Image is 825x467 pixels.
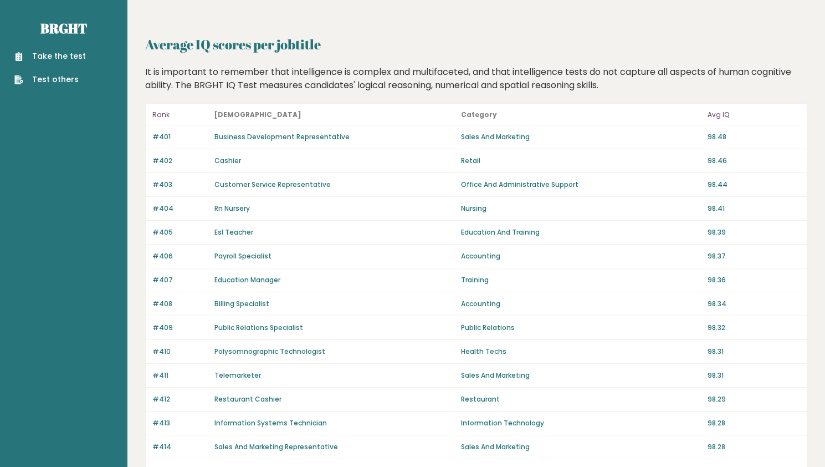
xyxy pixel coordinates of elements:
[708,347,800,357] p: 98.31
[461,394,701,404] p: Restaurant
[708,204,800,214] p: 98.41
[708,323,800,333] p: 98.32
[214,323,303,332] a: Public Relations Specialist
[708,180,800,190] p: 98.44
[461,347,701,357] p: Health Techs
[152,108,208,121] p: Rank
[152,132,208,142] p: #401
[461,204,701,214] p: Nursing
[461,442,701,452] p: Sales And Marketing
[152,347,208,357] p: #410
[461,275,701,285] p: Training
[152,394,208,404] p: #412
[152,418,208,428] p: #413
[461,251,701,261] p: Accounting
[14,50,86,62] a: Take the test
[214,370,261,380] a: Telemarketer
[708,108,800,121] p: Avg IQ
[214,299,269,308] a: Billing Specialist
[708,442,800,452] p: 98.28
[461,370,701,380] p: Sales And Marketing
[461,323,701,333] p: Public Relations
[152,442,208,452] p: #414
[214,394,281,404] a: Restaurant Cashier
[214,275,280,285] a: Education Manager
[461,418,701,428] p: Information Technology
[214,156,241,165] a: Cashier
[214,418,327,428] a: Information Systems Technician
[214,110,301,119] b: [DEMOGRAPHIC_DATA]
[152,275,208,285] p: #407
[214,442,338,451] a: Sales And Marketing Representative
[141,65,812,92] div: It is important to remember that intelligence is complex and multifaceted, and that intelligence ...
[214,132,350,141] a: Business Development Representative
[708,299,800,309] p: 98.34
[461,227,701,237] p: Education And Training
[461,132,701,142] p: Sales And Marketing
[40,19,87,37] a: Brght
[152,180,208,190] p: #403
[461,180,701,190] p: Office And Administrative Support
[214,347,325,356] a: Polysomnographic Technologist
[461,299,701,309] p: Accounting
[152,156,208,166] p: #402
[152,227,208,237] p: #405
[461,110,497,119] b: Category
[152,299,208,309] p: #408
[14,74,86,85] a: Test others
[708,251,800,261] p: 98.37
[214,204,250,213] a: Rn Nursery
[152,204,208,214] p: #404
[152,370,208,380] p: #411
[214,180,331,189] a: Customer Service Representative
[214,227,253,237] a: Esl Teacher
[214,251,271,261] a: Payroll Specialist
[152,323,208,333] p: #409
[708,370,800,380] p: 98.31
[708,227,800,237] p: 98.39
[708,394,800,404] p: 98.29
[708,418,800,428] p: 98.28
[145,34,807,54] h2: Average IQ scores per jobtitle
[708,132,800,142] p: 98.48
[152,251,208,261] p: #406
[708,156,800,166] p: 98.46
[708,275,800,285] p: 98.36
[461,156,701,166] p: Retail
